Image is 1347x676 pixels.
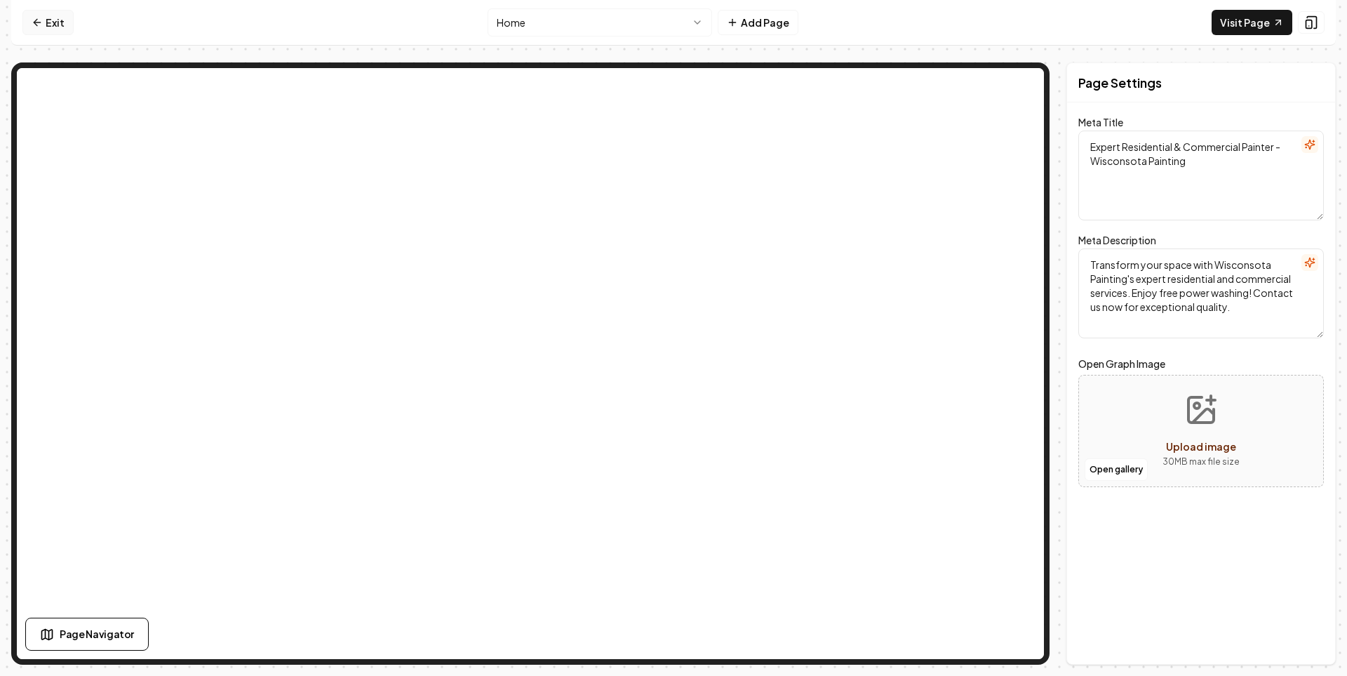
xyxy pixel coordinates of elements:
[60,627,134,642] span: Page Navigator
[1162,455,1240,469] p: 30 MB max file size
[1078,355,1324,372] label: Open Graph Image
[22,10,74,35] a: Exit
[1151,382,1251,480] button: Upload image
[25,618,149,651] button: Page Navigator
[1212,10,1292,35] a: Visit Page
[1078,73,1162,93] h2: Page Settings
[1166,440,1236,453] span: Upload image
[1078,234,1156,246] label: Meta Description
[718,10,798,35] button: Add Page
[1085,458,1148,481] button: Open gallery
[1078,116,1123,128] label: Meta Title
